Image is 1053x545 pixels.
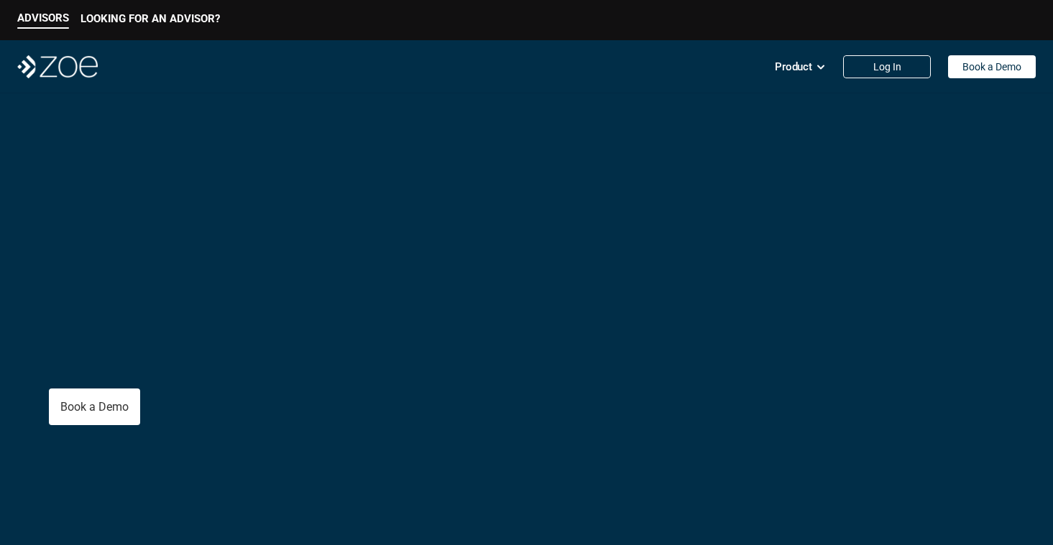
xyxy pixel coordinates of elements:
[17,11,69,24] p: ADVISORS
[873,61,901,73] p: Log In
[101,345,452,365] strong: personalized investment management at scale
[49,388,140,425] a: Book a Demo
[281,242,295,304] span: .
[49,325,480,366] p: The all-in-one wealth platform empowering RIAs to deliver .
[49,246,380,302] p: Clients
[81,12,220,25] p: LOOKING FOR AN ADVISOR?
[49,198,380,246] p: Give Your
[775,56,812,78] p: Product
[60,400,129,414] p: Book a Demo
[843,55,931,78] a: Log In
[543,496,942,504] em: The information in the visuals above is for illustrative purposes only and does not represent an ...
[962,61,1021,73] p: Book a Demo
[948,55,1036,78] a: Book a Demo
[181,242,281,304] span: More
